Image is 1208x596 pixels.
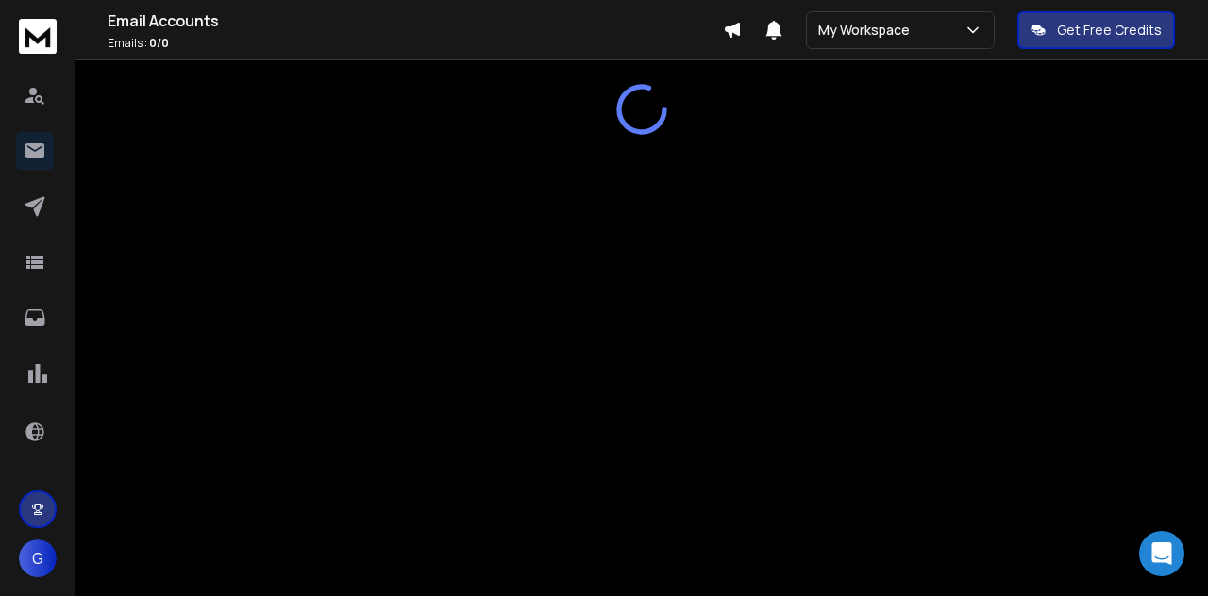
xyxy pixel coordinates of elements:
p: Get Free Credits [1057,21,1162,40]
button: G [19,539,57,577]
img: logo [19,19,57,54]
p: My Workspace [818,21,917,40]
p: Emails : [108,36,723,51]
button: Get Free Credits [1017,11,1175,49]
span: 0 / 0 [149,35,169,51]
div: Open Intercom Messenger [1139,531,1184,576]
h1: Email Accounts [108,9,723,32]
